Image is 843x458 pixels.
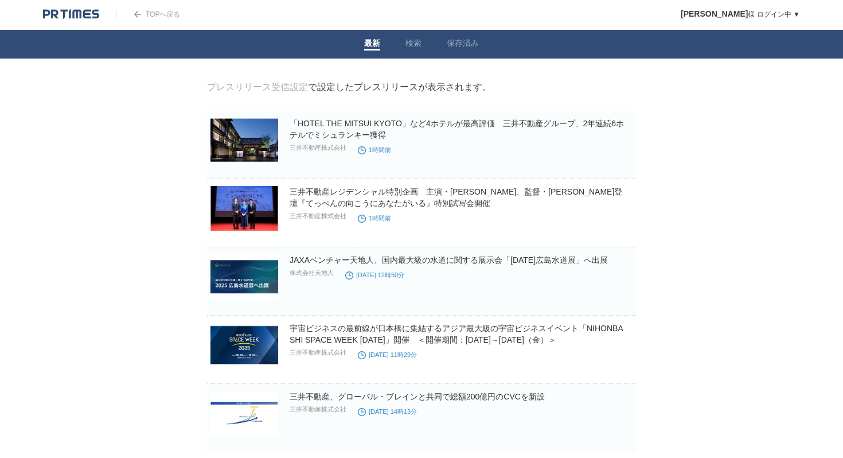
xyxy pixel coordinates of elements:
a: 三井不動産レジデンシャル特別企画 主演・[PERSON_NAME]、監督・[PERSON_NAME]登壇『てっぺんの向こうにあなたがいる』特別試写会開催 [290,187,622,208]
a: 最新 [364,38,380,51]
time: [DATE] 14時13分 [358,408,417,415]
img: 「HOTEL THE MITSUI KYOTO」など4ホテルが最高評価 三井不動産グループ、2年連続6ホテルでミシュランキー獲得 [210,118,278,162]
img: 三井不動産、グローバル・ブレインと共同で総額200億円のCVCを新設 [210,391,278,436]
img: arrow.png [134,11,141,18]
a: TOPへ戻る [116,10,180,18]
p: 三井不動産株式会社 [290,212,346,220]
a: 保存済み [447,38,479,51]
a: プレスリリース受信設定 [207,82,308,92]
img: JAXAベンチャー天地人、国内最大級の水道に関する展示会「2025広島水道展」へ出展 [210,254,278,299]
p: 株式会社天地人 [290,269,334,277]
a: [PERSON_NAME]様 ログイン中 ▼ [681,10,800,18]
a: 三井不動産、グローバル・ブレインと共同で総額200億円のCVCを新設 [290,392,545,401]
img: logo.png [43,9,99,20]
time: [DATE] 11時29分 [358,351,417,358]
img: 三井不動産レジデンシャル特別企画 主演・吉永小百合さん、監督・阪本順治さん登壇『てっぺんの向こうにあなたがいる』特別試写会開催 [210,186,278,231]
time: 1時間前 [358,215,391,222]
p: 三井不動産株式会社 [290,348,346,357]
p: 三井不動産株式会社 [290,405,346,414]
p: 三井不動産株式会社 [290,143,346,152]
a: JAXAベンチャー天地人、国内最大級の水道に関する展示会「[DATE]広島水道展」へ出展 [290,255,608,265]
time: [DATE] 12時50分 [345,271,404,278]
a: 「HOTEL THE MITSUI KYOTO」など4ホテルが最高評価 三井不動産グループ、2年連続6ホテルでミシュランキー獲得 [290,119,624,139]
time: 1時間前 [358,146,391,153]
a: 検索 [405,38,421,51]
span: [PERSON_NAME] [681,9,748,18]
img: 宇宙ビジネスの最前線が日本橋に集結するアジア最大級の宇宙ビジネスイベント「NIHONBASHI SPACE WEEK 2025」開催 ＜開催期間：10月28日(火)～10月31日（金）＞ [210,323,278,367]
div: で設定したプレスリリースが表示されます。 [207,81,491,94]
a: 宇宙ビジネスの最前線が日本橋に集結するアジア最大級の宇宙ビジネスイベント「NIHONBASHI SPACE WEEK [DATE]」開催 ＜開催期間：[DATE]～[DATE]（金）＞ [290,324,623,344]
